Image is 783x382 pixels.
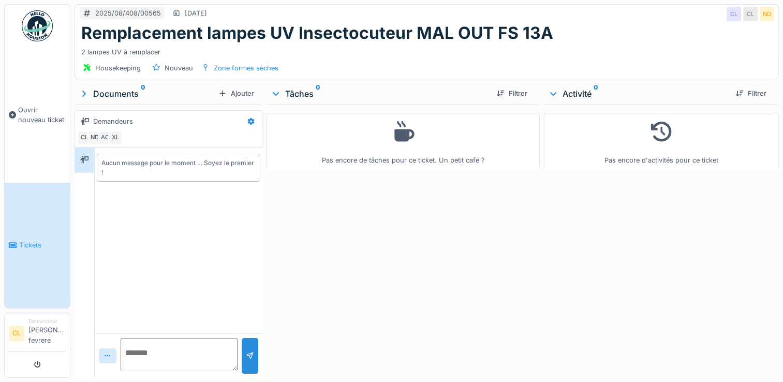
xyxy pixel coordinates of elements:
div: CL [77,130,92,145]
div: [DATE] [185,8,207,18]
div: 2 lampes UV à remplacer [81,43,772,57]
div: ND [87,130,102,145]
div: Housekeeping [95,63,141,73]
div: Aucun message pour le moment … Soyez le premier ! [101,158,256,177]
div: Ajouter [214,86,258,100]
h1: Remplacement lampes UV Insectocuteur MAL OUT FS 13A [81,23,553,43]
div: Filtrer [492,86,531,100]
div: Activité [548,87,727,100]
sup: 0 [594,87,598,100]
span: Ouvrir nouveau ticket [18,105,66,125]
div: Pas encore d'activités pour ce ticket [551,117,772,166]
div: CL [727,7,741,21]
li: [PERSON_NAME] fevrere [28,317,66,349]
li: CL [9,326,24,341]
div: Zone formes sèches [214,63,278,73]
div: XL [108,130,123,145]
img: Badge_color-CXgf-gQk.svg [22,10,53,41]
div: Tâches [271,87,488,100]
div: Documents [79,87,214,100]
div: ND [760,7,774,21]
a: CL Demandeur[PERSON_NAME] fevrere [9,317,66,352]
div: Nouveau [165,63,193,73]
div: CL [743,7,758,21]
div: Pas encore de tâches pour ce ticket. Un petit café ? [273,117,533,166]
div: Filtrer [731,86,771,100]
div: Demandeurs [93,116,133,126]
sup: 0 [141,87,145,100]
a: Ouvrir nouveau ticket [5,47,70,183]
span: Tickets [19,240,66,250]
div: AC [98,130,112,145]
sup: 0 [316,87,320,100]
div: 2025/08/408/00565 [95,8,161,18]
a: Tickets [5,183,70,308]
div: Demandeur [28,317,66,325]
